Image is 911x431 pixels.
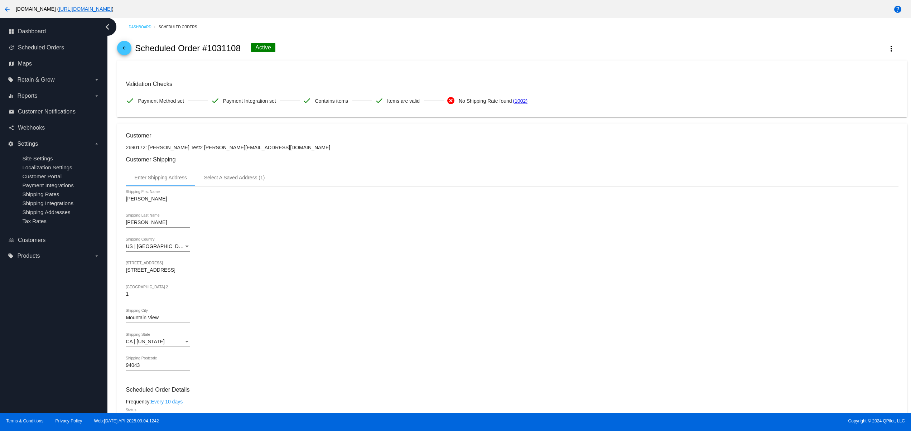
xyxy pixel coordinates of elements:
i: email [9,109,14,115]
a: [URL][DOMAIN_NAME] [59,6,112,12]
a: share Webhooks [9,122,100,134]
span: Retain & Grow [17,77,54,83]
i: local_offer [8,253,14,259]
a: Shipping Rates [22,191,59,197]
a: Site Settings [22,155,53,161]
span: Customer Notifications [18,108,76,115]
a: update Scheduled Orders [9,42,100,53]
a: Dashboard [129,21,159,33]
h3: Customer Shipping [126,156,898,163]
i: chevron_left [102,21,113,33]
input: Shipping Last Name [126,220,190,226]
a: Terms & Conditions [6,418,43,423]
a: Privacy Policy [56,418,82,423]
input: Shipping City [126,315,190,321]
div: Enter Shipping Address [134,175,187,180]
input: Shipping Street 2 [126,291,898,297]
h3: Scheduled Order Details [126,386,898,393]
span: [DOMAIN_NAME] ( ) [16,6,114,12]
i: update [9,45,14,50]
h3: Customer [126,132,898,139]
a: Shipping Addresses [22,209,70,215]
a: Tax Rates [22,218,47,224]
span: CA | [US_STATE] [126,339,164,344]
div: Active [251,43,275,52]
a: people_outline Customers [9,234,100,246]
i: share [9,125,14,131]
span: No Shipping Rate found [459,93,512,108]
i: arrow_drop_down [94,141,100,147]
a: Shipping Integrations [22,200,73,206]
mat-select: Shipping State [126,339,190,345]
div: Frequency: [126,399,898,405]
a: (1002) [513,93,527,108]
a: Every 10 days [151,399,183,405]
a: Localization Settings [22,164,72,170]
span: Maps [18,60,32,67]
mat-icon: cancel [447,96,455,105]
i: people_outline [9,237,14,243]
i: local_offer [8,77,14,83]
i: equalizer [8,93,14,99]
p: 2690172: [PERSON_NAME] Test2 [PERSON_NAME][EMAIL_ADDRESS][DOMAIN_NAME] [126,145,898,150]
mat-icon: arrow_back [3,5,11,14]
span: Scheduled Orders [18,44,64,51]
input: Shipping Street 1 [126,267,898,273]
a: Customer Portal [22,173,62,179]
input: Shipping First Name [126,196,190,202]
span: Payment Method set [138,93,184,108]
i: arrow_drop_down [94,253,100,259]
i: dashboard [9,29,14,34]
a: Web:[DATE] API:2025.09.04.1242 [94,418,159,423]
span: Payment Integration set [223,93,276,108]
a: Payment Integrations [22,182,74,188]
a: map Maps [9,58,100,69]
span: Dashboard [18,28,46,35]
i: settings [8,141,14,147]
span: Webhooks [18,125,45,131]
mat-select: Shipping Country [126,244,190,250]
mat-icon: check [126,96,134,105]
span: Customers [18,237,45,243]
mat-icon: more_vert [887,44,896,53]
mat-icon: check [375,96,384,105]
mat-icon: help [893,5,902,14]
h2: Scheduled Order #1031108 [135,43,241,53]
span: Reports [17,93,37,99]
i: map [9,61,14,67]
span: US | [GEOGRAPHIC_DATA] [126,243,189,249]
mat-icon: check [303,96,311,105]
a: email Customer Notifications [9,106,100,117]
span: Settings [17,141,38,147]
span: Copyright © 2024 QPilot, LLC [462,418,905,423]
i: arrow_drop_down [94,93,100,99]
a: dashboard Dashboard [9,26,100,37]
span: Products [17,253,40,259]
a: Scheduled Orders [159,21,203,33]
input: Shipping Postcode [126,363,190,368]
h3: Validation Checks [126,81,898,87]
span: Contains items [315,93,348,108]
mat-icon: check [211,96,220,105]
div: Select A Saved Address (1) [204,175,265,180]
mat-icon: arrow_back [120,45,129,54]
span: Items are valid [387,93,420,108]
i: arrow_drop_down [94,77,100,83]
